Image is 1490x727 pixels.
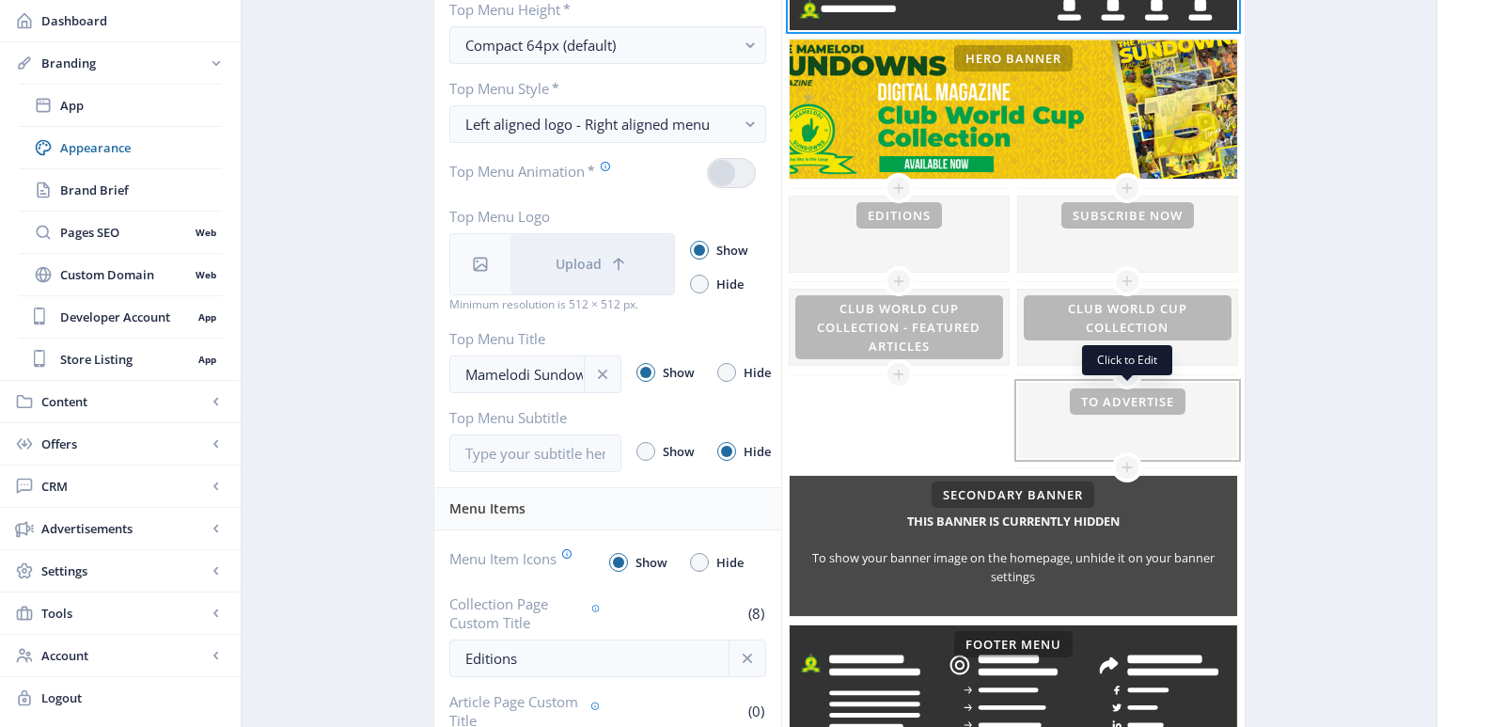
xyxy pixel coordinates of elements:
[41,561,207,580] span: Settings
[192,350,222,369] nb-badge: App
[19,169,222,211] a: Brand Brief
[60,96,222,115] span: App
[189,223,222,242] nb-badge: Web
[60,350,192,369] span: Store Listing
[449,408,606,427] label: Top Menu Subtitle
[60,181,222,199] span: Brand Brief
[19,85,222,126] a: App
[584,356,621,393] button: info
[449,329,606,348] label: Top Menu Title
[60,223,189,242] span: Pages SEO
[19,127,222,168] a: Appearance
[449,594,601,632] label: Collection Page Custom Title
[449,640,766,677] input: Collections
[41,477,207,496] span: CRM
[41,519,207,538] span: Advertisements
[19,212,222,253] a: Pages SEOWeb
[1097,353,1157,368] span: Click to Edit
[510,234,675,294] button: Upload
[449,356,621,393] input: Mamelodi Sundowns Magazine
[449,545,572,572] label: Menu Item Icons
[709,551,744,574] span: Hide
[449,488,770,529] div: Menu Items
[907,506,1120,536] h5: This banner is currently hidden
[709,273,744,295] span: Hide
[449,79,751,98] label: Top Menu Style
[655,440,695,463] span: Show
[449,295,676,314] div: Minimum resolution is 512 × 512 px.
[41,54,207,72] span: Branding
[41,11,226,30] span: Dashboard
[60,265,189,284] span: Custom Domain
[449,26,766,64] button: Compact 64px (default)
[60,138,222,157] span: Appearance
[41,435,207,453] span: Offers
[60,308,192,326] span: Developer Account
[465,113,735,135] div: Left aligned logo - Right aligned menu
[449,105,766,143] button: Left aligned logo - Right aligned menu
[709,239,748,261] span: Show
[738,649,757,668] nb-icon: info
[628,551,667,574] span: Show
[189,265,222,284] nb-badge: Web
[19,254,222,295] a: Custom DomainWeb
[729,640,766,677] button: info
[19,296,222,338] a: Developer AccountApp
[449,158,611,184] label: Top Menu Animation
[41,392,207,411] span: Content
[41,688,226,707] span: Logout
[192,308,222,326] nb-badge: App
[655,361,695,384] span: Show
[449,207,661,226] label: Top Menu Logo
[19,339,222,380] a: Store ListingApp
[41,646,207,665] span: Account
[465,34,735,56] div: Compact 64px (default)
[736,440,771,463] span: Hide
[449,435,621,472] input: Type your subtitle here..
[745,604,766,623] span: (8)
[593,365,612,384] nb-icon: info
[41,604,207,623] span: Tools
[736,361,771,384] span: Hide
[790,548,1237,586] div: To show your banner image on the homepage, unhide it on your banner settings
[556,257,602,272] span: Upload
